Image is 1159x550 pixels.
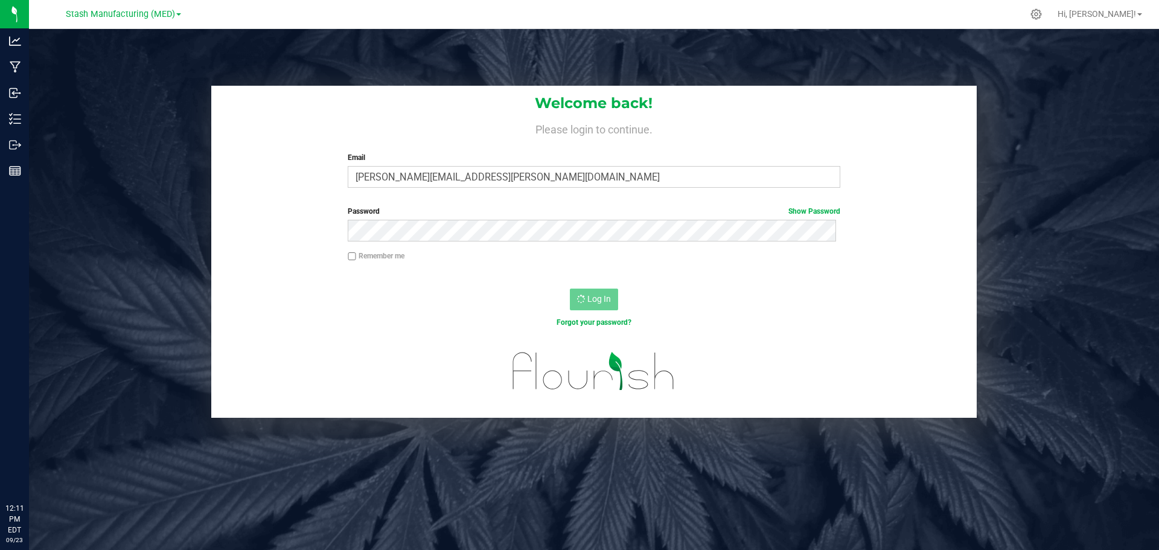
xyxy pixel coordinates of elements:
[788,207,840,216] a: Show Password
[348,207,380,216] span: Password
[570,289,618,310] button: Log In
[211,95,977,111] h1: Welcome back!
[12,453,48,490] iframe: Resource center
[587,294,611,304] span: Log In
[36,452,50,466] iframe: Resource center unread badge
[557,318,631,327] a: Forgot your password?
[9,87,21,99] inline-svg: Inbound
[1058,9,1136,19] span: Hi, [PERSON_NAME]!
[9,35,21,47] inline-svg: Analytics
[348,252,356,261] input: Remember me
[66,9,175,19] span: Stash Manufacturing (MED)
[9,113,21,125] inline-svg: Inventory
[498,341,689,402] img: flourish_logo.svg
[211,121,977,135] h4: Please login to continue.
[5,536,24,545] p: 09/23
[9,165,21,177] inline-svg: Reports
[348,251,404,261] label: Remember me
[348,152,840,163] label: Email
[9,139,21,151] inline-svg: Outbound
[1029,8,1044,20] div: Manage settings
[9,61,21,73] inline-svg: Manufacturing
[5,503,24,536] p: 12:11 PM EDT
